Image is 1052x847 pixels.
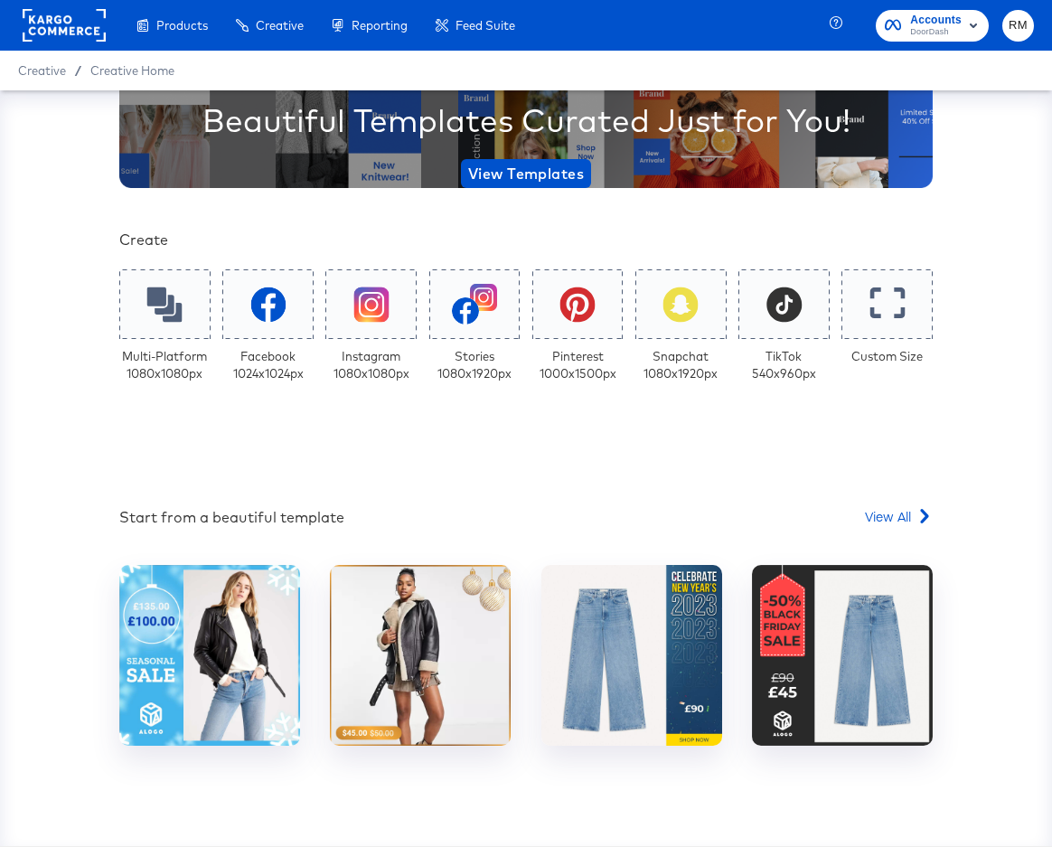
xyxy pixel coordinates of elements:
[122,348,207,381] div: Multi-Platform 1080 x 1080 px
[90,63,174,78] a: Creative Home
[18,63,66,78] span: Creative
[66,63,90,78] span: /
[119,230,933,250] div: Create
[333,348,409,381] div: Instagram 1080 x 1080 px
[461,159,591,188] button: View Templates
[910,11,962,30] span: Accounts
[1002,10,1034,42] button: RM
[233,348,304,381] div: Facebook 1024 x 1024 px
[456,18,515,33] span: Feed Suite
[202,98,850,143] div: Beautiful Templates Curated Just for You!
[352,18,408,33] span: Reporting
[865,507,933,533] a: View All
[851,348,923,365] div: Custom Size
[910,25,962,40] span: DoorDash
[119,507,344,528] div: Start from a beautiful template
[437,348,512,381] div: Stories 1080 x 1920 px
[468,161,584,186] span: View Templates
[540,348,616,381] div: Pinterest 1000 x 1500 px
[752,348,816,381] div: TikTok 540 x 960 px
[643,348,718,381] div: Snapchat 1080 x 1920 px
[1010,15,1027,36] span: RM
[876,10,989,42] button: AccountsDoorDash
[256,18,304,33] span: Creative
[865,507,911,525] span: View All
[156,18,208,33] span: Products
